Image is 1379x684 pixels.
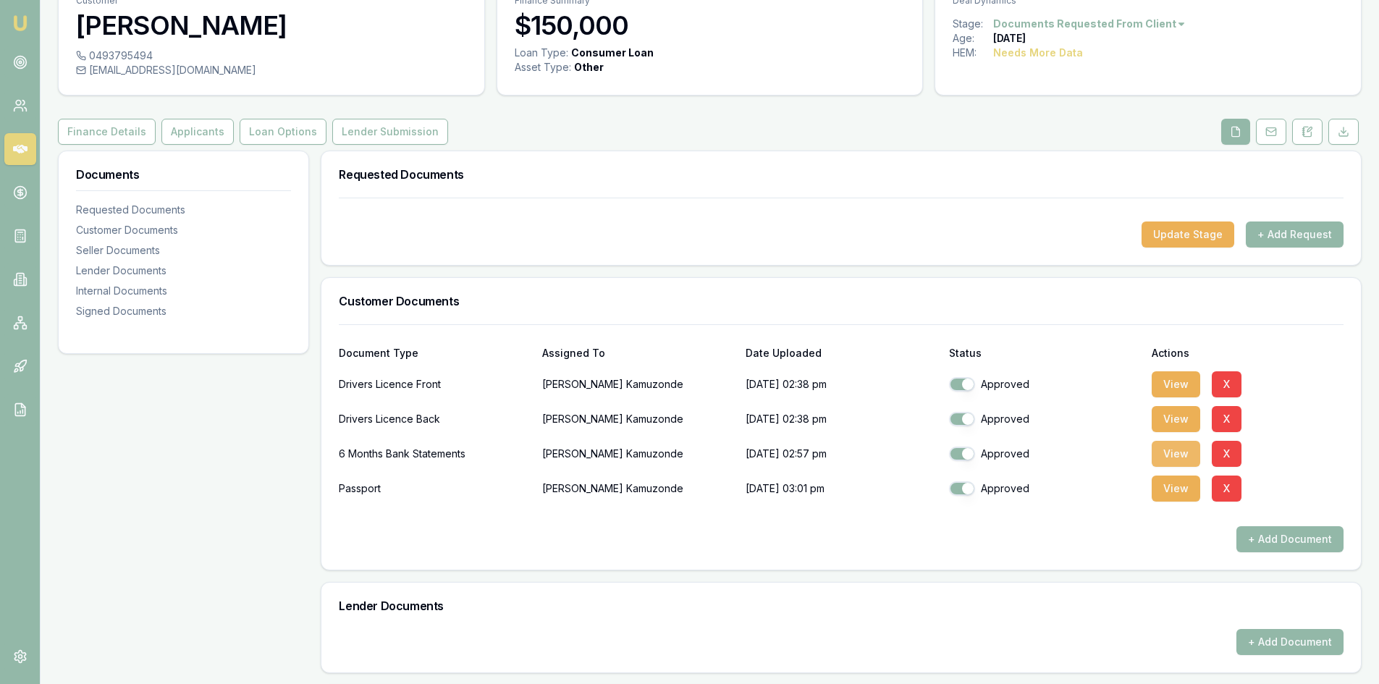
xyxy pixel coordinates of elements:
div: Passport [339,474,531,503]
p: [PERSON_NAME] Kamuzonde [542,370,734,399]
p: [DATE] 02:57 pm [746,439,937,468]
button: Loan Options [240,119,326,145]
div: Internal Documents [76,284,291,298]
button: View [1152,371,1200,397]
div: Drivers Licence Front [339,370,531,399]
div: [DATE] [993,31,1026,46]
h3: [PERSON_NAME] [76,11,467,40]
button: + Add Document [1236,526,1344,552]
div: Other [574,60,604,75]
div: Assigned To [542,348,734,358]
h3: $150,000 [515,11,906,40]
div: Approved [949,377,1141,392]
div: Lender Documents [76,263,291,278]
button: View [1152,441,1200,467]
div: Date Uploaded [746,348,937,358]
div: Loan Type: [515,46,568,60]
div: Stage: [953,17,993,31]
button: + Add Document [1236,629,1344,655]
img: emu-icon-u.png [12,14,29,32]
h3: Documents [76,169,291,180]
a: Lender Submission [329,119,451,145]
button: + Add Request [1246,221,1344,248]
button: Applicants [161,119,234,145]
p: [DATE] 02:38 pm [746,370,937,399]
a: Loan Options [237,119,329,145]
div: Drivers Licence Back [339,405,531,434]
div: Approved [949,412,1141,426]
h3: Lender Documents [339,600,1344,612]
a: Finance Details [58,119,159,145]
div: Approved [949,481,1141,496]
button: Finance Details [58,119,156,145]
p: [DATE] 02:38 pm [746,405,937,434]
div: Signed Documents [76,304,291,318]
div: Needs More Data [993,46,1083,60]
button: Documents Requested From Client [993,17,1186,31]
div: Approved [949,447,1141,461]
button: View [1152,476,1200,502]
a: Applicants [159,119,237,145]
h3: Customer Documents [339,295,1344,307]
button: X [1212,441,1241,467]
div: 0493795494 [76,48,467,63]
div: Seller Documents [76,243,291,258]
div: Document Type [339,348,531,358]
div: Consumer Loan [571,46,654,60]
p: [PERSON_NAME] Kamuzonde [542,405,734,434]
button: X [1212,476,1241,502]
button: Update Stage [1142,221,1234,248]
div: Status [949,348,1141,358]
div: Customer Documents [76,223,291,237]
div: HEM: [953,46,993,60]
button: X [1212,406,1241,432]
div: 6 Months Bank Statements [339,439,531,468]
button: View [1152,406,1200,432]
div: Actions [1152,348,1344,358]
p: [DATE] 03:01 pm [746,474,937,503]
button: X [1212,371,1241,397]
div: Requested Documents [76,203,291,217]
div: [EMAIL_ADDRESS][DOMAIN_NAME] [76,63,467,77]
p: [PERSON_NAME] Kamuzonde [542,474,734,503]
button: Lender Submission [332,119,448,145]
div: Age: [953,31,993,46]
p: [PERSON_NAME] Kamuzonde [542,439,734,468]
h3: Requested Documents [339,169,1344,180]
div: Asset Type : [515,60,571,75]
